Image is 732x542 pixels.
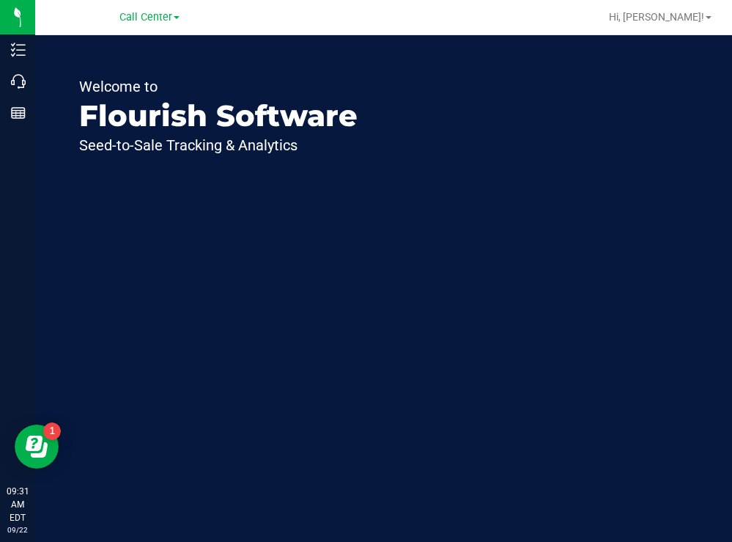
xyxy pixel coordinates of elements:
[79,101,358,131] p: Flourish Software
[79,79,358,94] p: Welcome to
[79,138,358,153] p: Seed-to-Sale Tracking & Analytics
[11,106,26,120] inline-svg: Reports
[7,485,29,524] p: 09:31 AM EDT
[11,74,26,89] inline-svg: Call Center
[15,425,59,469] iframe: Resource center
[11,43,26,57] inline-svg: Inventory
[7,524,29,535] p: 09/22
[43,422,61,440] iframe: Resource center unread badge
[119,11,172,23] span: Call Center
[609,11,704,23] span: Hi, [PERSON_NAME]!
